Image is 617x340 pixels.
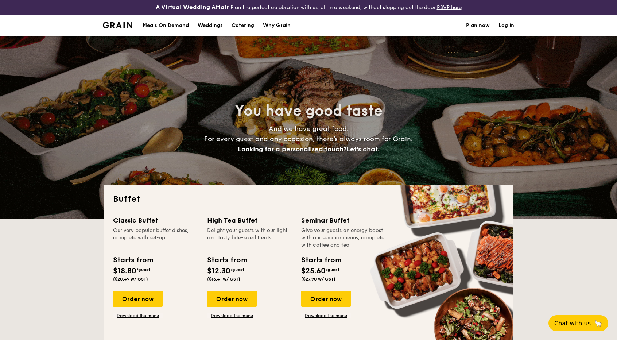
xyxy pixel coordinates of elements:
[207,255,247,266] div: Starts from
[301,215,387,225] div: Seminar Buffet
[326,267,339,272] span: /guest
[207,277,240,282] span: ($13.41 w/ GST)
[437,4,462,11] a: RSVP here
[113,313,163,318] a: Download the menu
[230,267,244,272] span: /guest
[301,313,351,318] a: Download the menu
[103,3,514,12] div: Plan the perfect celebration with us, all in a weekend, without stepping out the door.
[548,315,608,331] button: Chat with us🦙
[301,227,387,249] div: Give your guests an energy boost with our seminar menus, complete with coffee and tea.
[207,313,257,318] a: Download the menu
[113,291,163,307] div: Order now
[259,15,295,36] a: Why Grain
[113,193,504,205] h2: Buffet
[207,227,292,249] div: Delight your guests with our light and tasty bite-sized treats.
[198,15,223,36] div: Weddings
[138,15,193,36] a: Meals On Demand
[113,215,198,225] div: Classic Buffet
[136,267,150,272] span: /guest
[227,15,259,36] a: Catering
[498,15,514,36] a: Log in
[594,319,602,328] span: 🦙
[301,267,326,275] span: $25.60
[466,15,490,36] a: Plan now
[554,320,591,327] span: Chat with us
[301,255,341,266] div: Starts from
[156,3,229,12] h4: A Virtual Wedding Affair
[193,15,227,36] a: Weddings
[204,125,413,153] span: And we have great food. For every guest and any occasion, there’s always room for Grain.
[301,291,351,307] div: Order now
[207,267,230,275] span: $12.30
[238,145,346,153] span: Looking for a personalised touch?
[346,145,380,153] span: Let's chat.
[232,15,254,36] h1: Catering
[143,15,189,36] div: Meals On Demand
[103,22,132,28] a: Logotype
[207,215,292,225] div: High Tea Buffet
[113,267,136,275] span: $18.80
[113,277,148,282] span: ($20.49 w/ GST)
[103,22,132,28] img: Grain
[113,227,198,249] div: Our very popular buffet dishes, complete with set-up.
[263,15,291,36] div: Why Grain
[113,255,153,266] div: Starts from
[235,102,383,120] span: You have good taste
[301,277,335,282] span: ($27.90 w/ GST)
[207,291,257,307] div: Order now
